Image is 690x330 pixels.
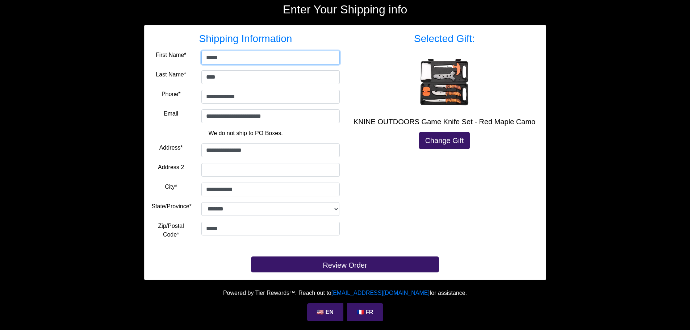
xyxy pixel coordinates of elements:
[156,51,186,59] label: First Name*
[152,202,192,211] label: State/Province*
[223,290,467,296] span: Powered by Tier Rewards™. Reach out to for assistance.
[144,3,546,16] h2: Enter Your Shipping info
[156,70,186,79] label: Last Name*
[164,109,178,118] label: Email
[415,54,473,112] img: KNINE OUTDOORS Game Knife Set - Red Maple Camo
[158,163,184,172] label: Address 2
[162,90,181,99] label: Phone*
[165,183,177,191] label: City*
[347,303,383,321] a: 🇫🇷 FR
[351,33,539,45] h3: Selected Gift:
[351,117,539,126] h5: KNINE OUTDOORS Game Knife Set - Red Maple Camo
[157,129,334,138] p: We do not ship to PO Boxes.
[251,256,439,272] button: Review Order
[305,303,385,321] div: Language Selection
[419,132,470,149] a: Change Gift
[159,143,183,152] label: Address*
[307,303,343,321] a: 🇺🇸 EN
[331,290,430,296] a: [EMAIL_ADDRESS][DOMAIN_NAME]
[152,33,340,45] h3: Shipping Information
[152,222,191,239] label: Zip/Postal Code*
